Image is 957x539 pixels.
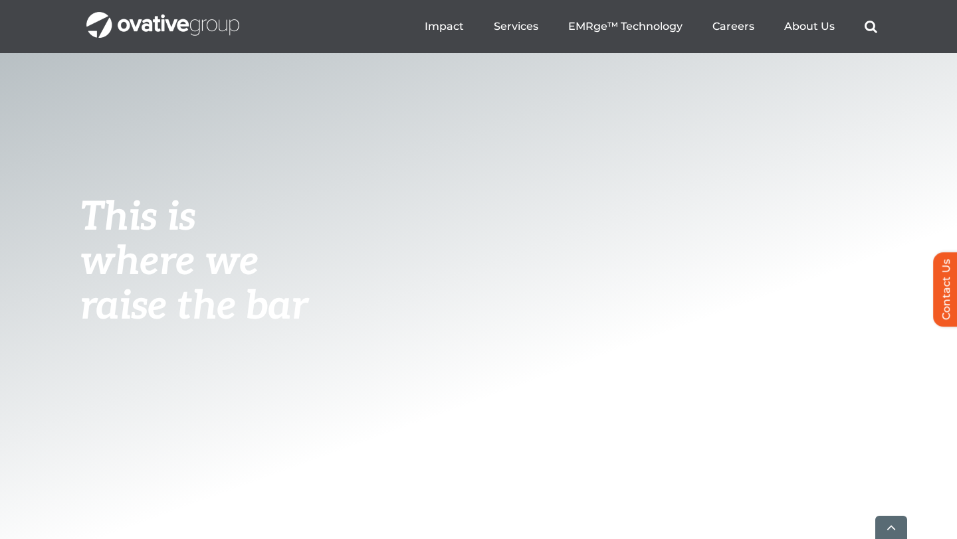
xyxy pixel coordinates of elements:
a: Impact [425,20,464,33]
nav: Menu [425,5,877,48]
span: This is [80,194,195,242]
span: where we raise the bar [80,238,308,331]
a: About Us [784,20,835,33]
a: OG_Full_horizontal_WHT [86,11,239,23]
a: Careers [712,20,754,33]
a: EMRge™ Technology [568,20,683,33]
a: Services [494,20,538,33]
a: Search [865,20,877,33]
